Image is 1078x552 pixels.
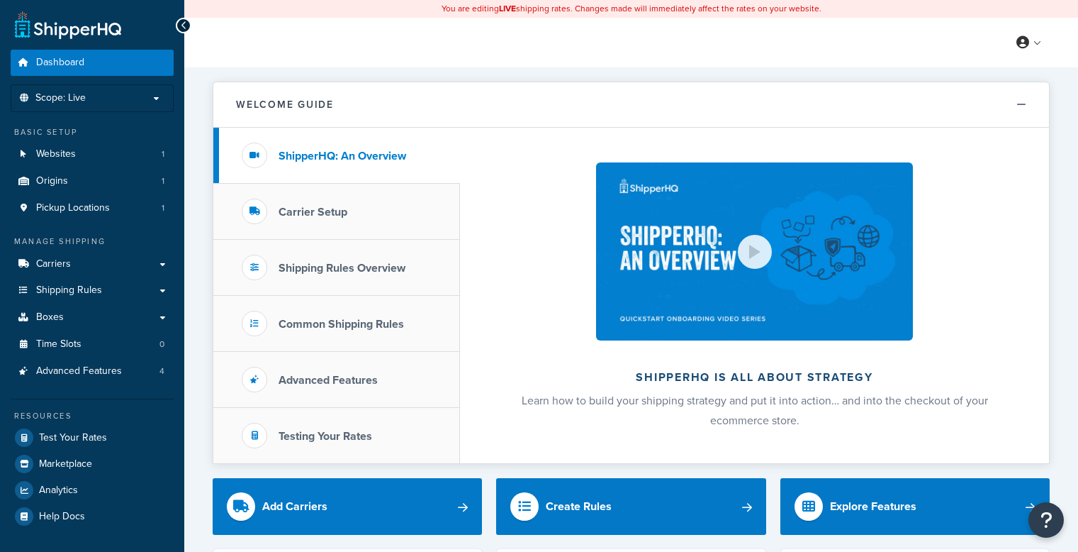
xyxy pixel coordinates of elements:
span: Test Your Rates [39,432,107,444]
span: 1 [162,175,164,187]
button: Welcome Guide [213,82,1049,128]
li: Time Slots [11,331,174,358]
span: 1 [162,148,164,160]
span: Websites [36,148,76,160]
span: Advanced Features [36,365,122,377]
span: Scope: Live [35,92,86,104]
span: Time Slots [36,338,82,350]
h3: ShipperHQ: An Overview [279,150,406,162]
a: Create Rules [496,478,765,535]
button: Open Resource Center [1028,502,1064,538]
span: Boxes [36,311,64,324]
span: Origins [36,175,68,187]
span: Analytics [39,485,78,497]
span: 4 [159,365,164,377]
h3: Shipping Rules Overview [279,262,405,275]
a: Websites1 [11,141,174,167]
span: Marketplace [39,458,92,470]
a: Origins1 [11,168,174,194]
div: Manage Shipping [11,236,174,248]
img: ShipperHQ is all about strategy [596,162,912,341]
span: Help Docs [39,511,85,523]
a: Add Carriers [213,478,482,535]
span: 1 [162,202,164,214]
span: Learn how to build your shipping strategy and put it into action… and into the checkout of your e... [522,392,988,429]
div: Explore Features [830,497,916,517]
a: Analytics [11,478,174,503]
span: Carriers [36,258,71,270]
li: Origins [11,168,174,194]
li: Pickup Locations [11,195,174,221]
a: Advanced Features4 [11,358,174,385]
div: Resources [11,410,174,422]
h3: Carrier Setup [279,206,347,219]
a: Explore Features [780,478,1050,535]
a: Shipping Rules [11,277,174,304]
span: Dashboard [36,57,84,69]
span: Pickup Locations [36,202,110,214]
div: Basic Setup [11,126,174,138]
a: Carriers [11,251,174,277]
a: Marketplace [11,451,174,477]
h3: Common Shipping Rules [279,318,404,331]
h3: Testing Your Rates [279,430,372,443]
a: Help Docs [11,504,174,529]
span: Shipping Rules [36,285,102,297]
a: Dashboard [11,50,174,76]
h2: Welcome Guide [236,99,334,110]
a: Time Slots0 [11,331,174,358]
a: Test Your Rates [11,425,174,451]
h2: ShipperHQ is all about strategy [498,371,1011,384]
li: Advanced Features [11,358,174,385]
h3: Advanced Features [279,374,378,387]
a: Pickup Locations1 [11,195,174,221]
div: Add Carriers [262,497,327,517]
b: LIVE [499,2,516,15]
div: Create Rules [546,497,612,517]
li: Websites [11,141,174,167]
a: Boxes [11,304,174,331]
span: 0 [159,338,164,350]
